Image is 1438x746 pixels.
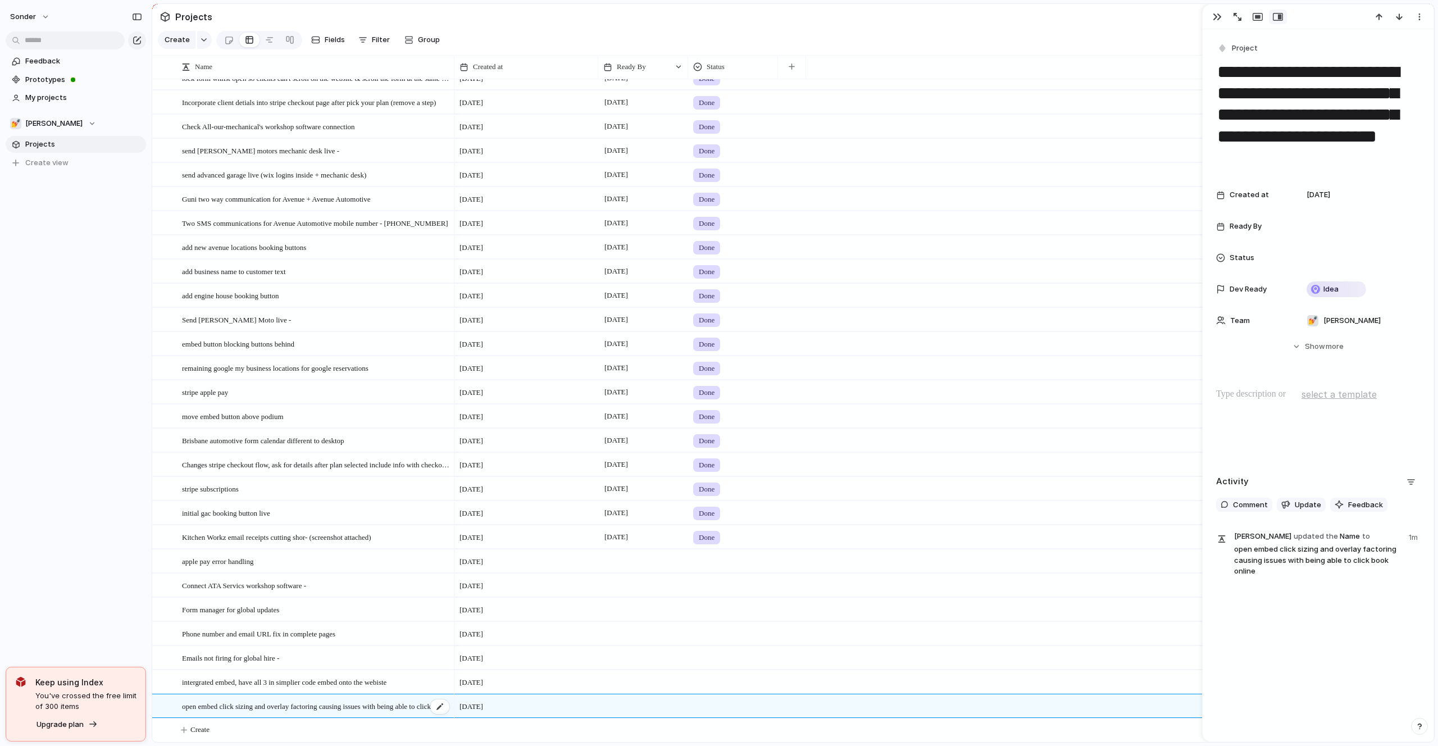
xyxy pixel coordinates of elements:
button: Comment [1216,498,1272,512]
span: [DATE] [602,216,631,230]
span: [DATE] [459,97,483,108]
span: Name [195,61,212,72]
span: add engine house booking button [182,289,279,302]
span: Send [PERSON_NAME] Moto live - [182,313,291,326]
span: Feedback [1348,499,1383,511]
span: [PERSON_NAME] [1234,531,1291,542]
span: [PERSON_NAME] [1323,315,1381,326]
span: Create view [25,157,69,169]
span: [DATE] [602,168,631,181]
span: stripe apple pay [182,385,228,398]
span: [DATE] [459,363,483,374]
span: [DATE] [459,484,483,495]
span: Phone number and email URL fix in complete pages [182,627,335,640]
span: Brisbane automotive form calendar different to desktop [182,434,344,447]
span: Keep using Index [35,676,136,688]
span: [DATE] [602,240,631,254]
span: Incorporate client detials into stripe checkout page after pick your plan (remove a step) [182,95,436,108]
span: Emails not firing for global hire - [182,651,279,664]
span: Projects [173,7,215,27]
span: Done [699,411,715,422]
span: [DATE] [602,506,631,520]
span: Ready By [617,61,646,72]
span: Filter [372,34,390,46]
span: [DATE] [459,580,483,592]
span: Check All-our-mechanical's workshop software connection [182,120,355,133]
span: Status [1230,252,1254,263]
span: Done [699,387,715,398]
button: Fields [307,31,349,49]
span: move embed button above podium [182,410,284,422]
span: [DATE] [459,170,483,181]
div: 💅 [10,118,21,129]
span: My projects [25,92,142,103]
span: Two SMS communications for Avenue Automotive mobile number - [PHONE_NUMBER] [182,216,448,229]
button: Create view [6,154,146,171]
span: [DATE] [459,145,483,157]
span: [PERSON_NAME] [25,118,83,129]
button: Feedback [1330,498,1387,512]
span: updated the [1294,531,1338,542]
span: [DATE] [602,289,631,302]
span: [DATE] [602,361,631,375]
span: Done [699,170,715,181]
span: [DATE] [602,434,631,447]
span: [DATE] [459,532,483,543]
span: stripe subscriptions [182,482,239,495]
span: [DATE] [459,653,483,664]
button: Showmore [1216,336,1420,357]
a: Prototypes [6,71,146,88]
span: [DATE] [459,339,483,350]
span: [DATE] [459,508,483,519]
span: [DATE] [459,411,483,422]
span: Done [699,315,715,326]
span: Fields [325,34,345,46]
button: Filter [354,31,394,49]
span: [DATE] [459,290,483,302]
span: apple pay error handling [182,554,253,567]
span: [DATE] [1307,189,1330,201]
span: [DATE] [459,701,483,712]
span: [DATE] [602,192,631,206]
span: [DATE] [602,530,631,544]
span: open embed click sizing and overlay factoring causing issues with being able to click book online [182,699,450,712]
span: Done [699,290,715,302]
span: [DATE] [459,604,483,616]
span: Guni two way communication for Avenue + Avenue Automotive [182,192,370,205]
span: sonder [10,11,36,22]
span: [DATE] [459,460,483,471]
span: Done [699,218,715,229]
span: Done [699,121,715,133]
button: select a template [1300,386,1378,403]
span: [DATE] [459,194,483,205]
button: sonder [5,8,56,26]
span: [DATE] [459,677,483,688]
span: Update [1295,499,1321,511]
button: Create [158,31,195,49]
span: Kitchen Workz email receipts cutting shor- (screenshot attached) [182,530,371,543]
div: 💅 [1307,315,1318,326]
span: Prototypes [25,74,142,85]
span: send [PERSON_NAME] motors mechanic desk live - [182,144,339,157]
span: Project [1232,43,1258,54]
span: to [1362,531,1370,542]
span: Done [699,339,715,350]
span: Done [699,97,715,108]
button: Update [1277,498,1326,512]
span: Done [699,363,715,374]
span: [DATE] [602,95,631,109]
span: [DATE] [602,458,631,471]
span: Created at [1230,189,1269,201]
span: [DATE] [602,144,631,157]
span: Done [699,435,715,447]
span: Team [1230,315,1250,326]
span: Projects [25,139,142,150]
span: [DATE] [459,218,483,229]
span: Dev Ready [1230,284,1267,295]
span: You've crossed the free limit of 300 items [35,690,136,712]
h2: Activity [1216,475,1249,488]
span: remaining google my business locations for google reservations [182,361,368,374]
span: Idea [1323,284,1339,295]
span: [DATE] [602,120,631,133]
span: Name open embed click sizing and overlay factoring causing issues with being able to click book o... [1234,530,1402,577]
